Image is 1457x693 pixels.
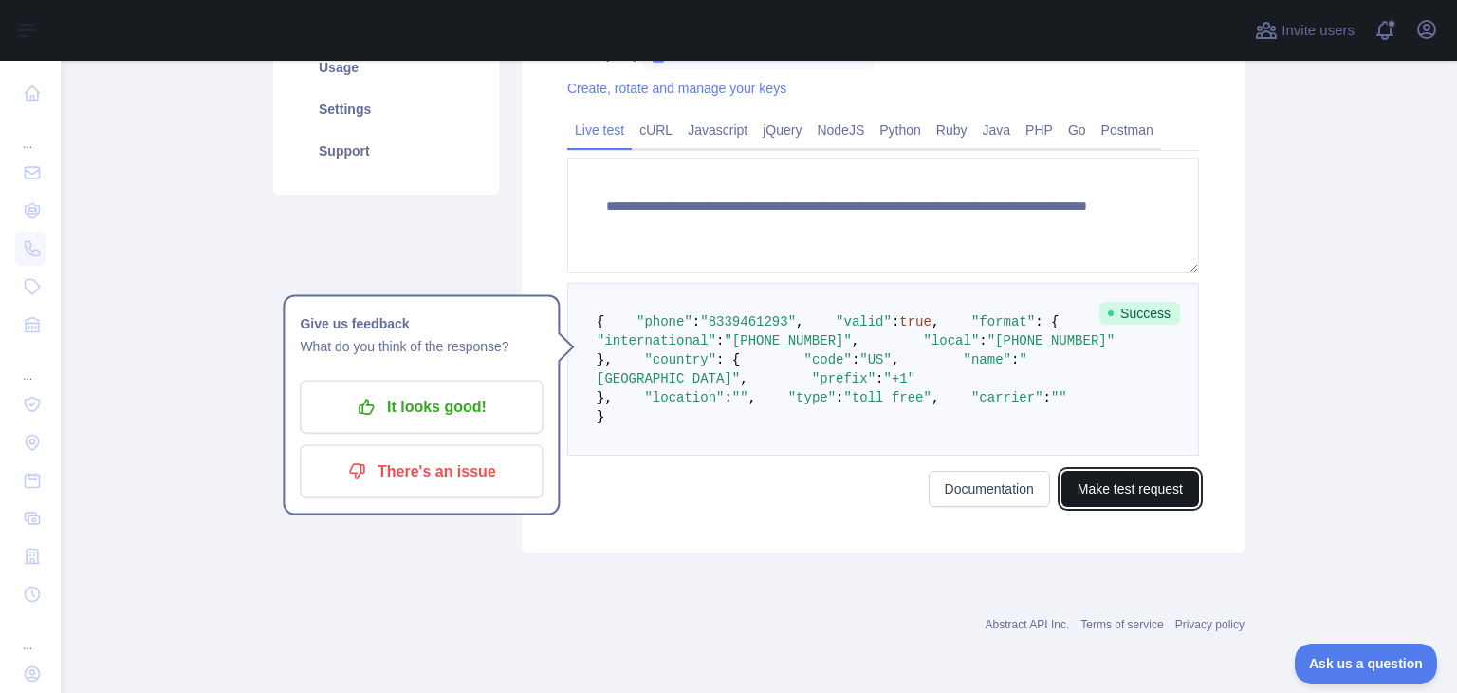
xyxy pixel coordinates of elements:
span: "international" [597,333,716,348]
span: : [1011,352,1019,367]
span: , [852,333,859,348]
span: : [692,314,700,329]
span: "US" [859,352,892,367]
span: : { [716,352,740,367]
span: , [892,352,899,367]
a: Settings [296,88,476,130]
a: Python [872,115,929,145]
span: "+1" [883,371,915,386]
span: "type" [788,390,836,405]
a: Java [975,115,1019,145]
a: Go [1060,115,1094,145]
span: { [597,314,604,329]
span: "country" [644,352,716,367]
span: "valid" [836,314,892,329]
span: "[PHONE_NUMBER]" [724,333,851,348]
span: : [1043,390,1051,405]
a: cURL [632,115,680,145]
a: Abstract API Inc. [986,618,1070,631]
span: "location" [644,390,724,405]
p: It looks good! [314,391,528,423]
span: , [931,390,939,405]
a: Javascript [680,115,755,145]
button: It looks good! [300,381,543,434]
span: , [748,390,756,405]
a: Live test [567,115,632,145]
span: Invite users [1282,20,1355,42]
div: ... [15,114,46,152]
span: : [716,333,724,348]
div: ... [15,615,46,653]
span: : [852,352,859,367]
span: "code" [803,352,851,367]
span: "toll free" [844,390,931,405]
span: true [899,314,931,329]
span: "local" [923,333,979,348]
span: "" [732,390,748,405]
span: Success [1099,302,1180,325]
span: : [892,314,899,329]
a: Postman [1094,115,1161,145]
span: "format" [971,314,1035,329]
span: , [931,314,939,329]
button: Invite users [1251,15,1358,46]
span: "[GEOGRAPHIC_DATA]" [597,352,1027,386]
span: , [740,371,747,386]
span: : [836,390,843,405]
span: "8339461293" [700,314,796,329]
a: Terms of service [1080,618,1163,631]
span: : [724,390,731,405]
span: "[PHONE_NUMBER]" [987,333,1115,348]
span: : { [1035,314,1059,329]
a: Support [296,130,476,172]
iframe: Toggle Customer Support [1295,644,1438,684]
span: }, [597,390,613,405]
a: PHP [1018,115,1060,145]
span: "carrier" [971,390,1043,405]
span: : [979,333,987,348]
a: jQuery [755,115,809,145]
span: : [876,371,883,386]
a: Ruby [929,115,975,145]
span: }, [597,352,613,367]
button: Make test request [1061,471,1199,507]
a: Documentation [929,471,1050,507]
span: "" [1051,390,1067,405]
span: , [796,314,803,329]
a: Privacy policy [1175,618,1245,631]
span: "name" [964,352,1011,367]
a: Usage [296,47,476,88]
button: There's an issue [300,445,543,498]
div: ... [15,346,46,384]
a: Create, rotate and manage your keys [567,81,786,96]
span: "phone" [636,314,692,329]
h1: Give us feedback [300,312,543,335]
a: NodeJS [809,115,872,145]
span: "prefix" [812,371,876,386]
p: There's an issue [314,456,528,488]
span: } [597,409,604,424]
p: What do you think of the response? [300,335,543,358]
